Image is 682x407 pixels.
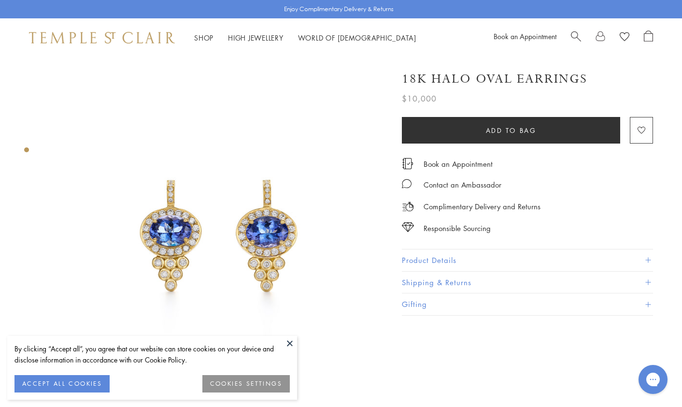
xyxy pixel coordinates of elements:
[620,30,629,45] a: View Wishlist
[634,362,672,397] iframe: Gorgias live chat messenger
[402,179,412,189] img: MessageIcon-01_2.svg
[228,33,284,43] a: High JewelleryHigh Jewellery
[402,92,437,105] span: $10,000
[48,57,387,396] img: 18K Halo Oval Earrings
[402,117,620,144] button: Add to bag
[402,71,587,87] h1: 18K Halo Oval Earrings
[284,4,394,14] p: Enjoy Complimentary Delivery & Returns
[424,222,491,234] div: Responsible Sourcing
[402,293,653,315] button: Gifting
[571,30,581,45] a: Search
[14,343,290,365] div: By clicking “Accept all”, you agree that our website can store cookies on your device and disclos...
[424,159,493,169] a: Book an Appointment
[424,201,540,213] p: Complimentary Delivery and Returns
[29,32,175,44] img: Temple St. Clair
[402,201,414,213] img: icon_delivery.svg
[494,31,556,41] a: Book an Appointment
[194,33,213,43] a: ShopShop
[402,249,653,271] button: Product Details
[402,158,413,169] img: icon_appointment.svg
[486,125,537,136] span: Add to bag
[424,179,501,191] div: Contact an Ambassador
[402,222,414,232] img: icon_sourcing.svg
[202,375,290,392] button: COOKIES SETTINGS
[402,272,653,293] button: Shipping & Returns
[298,33,416,43] a: World of [DEMOGRAPHIC_DATA]World of [DEMOGRAPHIC_DATA]
[14,375,110,392] button: ACCEPT ALL COOKIES
[194,32,416,44] nav: Main navigation
[24,145,29,160] div: Product gallery navigation
[644,30,653,45] a: Open Shopping Bag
